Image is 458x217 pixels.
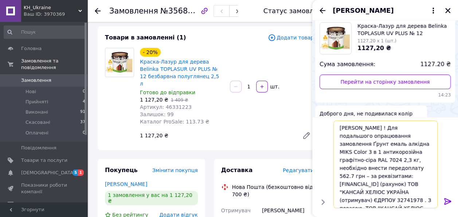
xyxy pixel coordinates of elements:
[140,59,219,87] a: Краска-Лазур для дерева Belinka TOPLASUR UV PLUS № 12 безбарвна полуглянец 2,5 л
[152,167,198,173] span: Змінити покупця
[318,6,327,15] button: Назад
[26,88,36,95] span: Нові
[80,109,85,115] span: 91
[320,75,451,89] a: Перейти на сторінку замовлення
[320,92,451,98] span: 14:23 12.08.2025
[4,26,86,39] input: Пошук
[263,7,330,15] div: Статус замовлення
[268,34,314,42] span: Додати товар
[357,38,396,43] span: 1127,20 x 1 (шт.)
[21,170,75,176] span: [DEMOGRAPHIC_DATA]
[21,145,56,151] span: Повідомлення
[21,182,67,195] span: Показники роботи компанії
[105,48,134,77] img: Краска-Лазур для дерева Belinka TOPLASUR UV PLUS № 12 безбарвна полуглянец 2,5 л
[80,119,85,126] span: 37
[357,45,391,52] span: 1127,20 ₴
[109,7,158,15] span: Замовлення
[83,130,85,136] span: 0
[283,167,314,173] span: Редагувати
[333,6,438,15] button: [PERSON_NAME]
[230,183,316,198] div: Нова Пошта (безкоштовно від 700 ₴)
[221,167,253,174] span: Доставка
[24,4,78,11] span: KH_Ukraine
[140,97,168,103] span: 1 127,20 ₴
[269,83,280,90] div: шт.
[78,170,84,176] span: 1
[105,167,138,174] span: Покупець
[21,45,42,52] span: Головна
[83,88,85,95] span: 0
[24,11,87,18] div: Ваш ID: 3970369
[21,201,40,208] span: Відгуки
[320,60,375,69] span: Сума замовлення:
[26,109,48,115] span: Виконані
[105,191,198,205] div: 1 замовлення у вас на 1 127,20 ₴
[171,98,188,103] span: 1 409 ₴
[357,22,451,37] span: Краска-Лазур для дерева Belinka TOPLASUR UV PLUS № 12 безбарвна полуглянец 2,5 л
[140,119,209,125] span: Каталог ProSale: 113.73 ₴
[105,34,186,41] span: Товари в замовленні (1)
[21,77,51,84] span: Замовлення
[333,6,394,15] span: [PERSON_NAME]
[21,157,67,164] span: Товари та послуги
[320,110,412,117] span: Доброго дня, не подивилася колір
[73,170,78,176] span: 5
[443,6,452,15] button: Закрити
[318,197,328,207] button: Показати кнопки
[137,130,296,141] div: 1 127,20 ₴
[26,99,48,105] span: Прийняті
[221,208,251,213] span: Отримувач
[299,128,314,143] a: Редагувати
[320,23,351,54] img: 5965083913_w1000_h1000_kraska-lazur-dlya-dereva.jpg
[83,99,85,105] span: 4
[21,58,87,71] span: Замовлення та повідомлення
[333,121,438,208] textarea: [PERSON_NAME] ! Для подальшого опрацювання замовлення Ґрунт емаль алкідна MIKS Color 3 в 1 антико...
[95,7,101,15] div: Повернутися назад
[420,60,451,69] span: 1127.20 ₴
[105,181,147,187] a: [PERSON_NAME]
[160,6,212,15] span: №356870097
[140,90,195,95] span: Готово до відправки
[26,130,48,136] span: Оплачені
[261,204,315,217] div: [PERSON_NAME]
[140,111,173,117] span: Залишок: 99
[140,48,161,57] div: - 20%
[26,119,50,126] span: Скасовані
[140,104,192,110] span: Артикул: 46331223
